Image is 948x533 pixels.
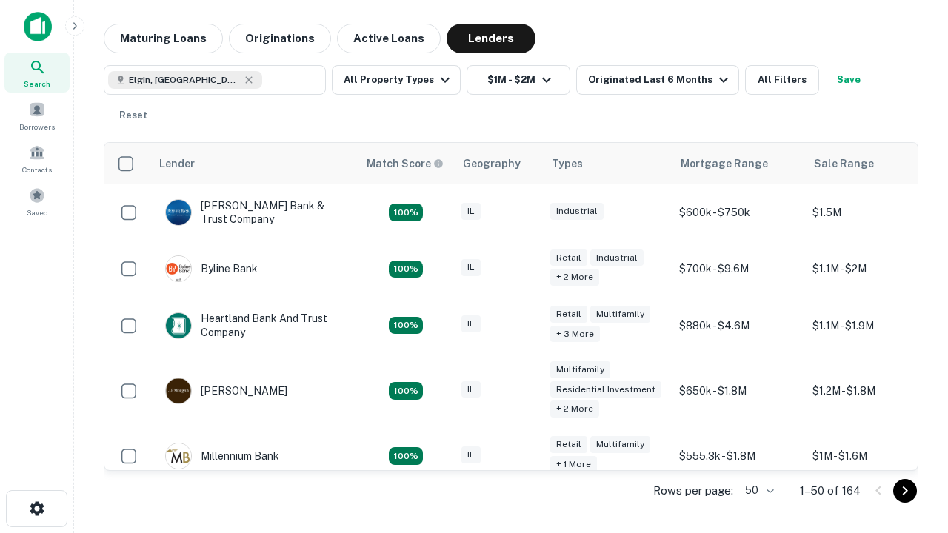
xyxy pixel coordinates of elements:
[389,317,423,335] div: Matching Properties: 20, hasApolloMatch: undefined
[805,143,938,184] th: Sale Range
[550,436,587,453] div: Retail
[805,428,938,484] td: $1M - $1.6M
[166,313,191,338] img: picture
[358,143,454,184] th: Capitalize uses an advanced AI algorithm to match your search with the best lender. The match sco...
[461,381,481,398] div: IL
[672,184,805,241] td: $600k - $750k
[874,415,948,486] iframe: Chat Widget
[165,312,343,338] div: Heartland Bank And Trust Company
[550,269,599,286] div: + 2 more
[552,155,583,172] div: Types
[825,65,872,95] button: Save your search to get updates of matches that match your search criteria.
[463,155,521,172] div: Geography
[27,207,48,218] span: Saved
[550,456,597,473] div: + 1 more
[550,203,604,220] div: Industrial
[672,428,805,484] td: $555.3k - $1.8M
[814,155,874,172] div: Sale Range
[590,249,644,266] div: Industrial
[467,65,570,95] button: $1M - $2M
[672,354,805,429] td: $650k - $1.8M
[166,443,191,469] img: picture
[461,446,481,463] div: IL
[672,297,805,353] td: $880k - $4.6M
[165,443,279,469] div: Millennium Bank
[24,12,52,41] img: capitalize-icon.png
[367,155,444,172] div: Capitalize uses an advanced AI algorithm to match your search with the best lender. The match sco...
[588,71,732,89] div: Originated Last 6 Months
[550,306,587,323] div: Retail
[672,241,805,297] td: $700k - $9.6M
[110,101,157,130] button: Reset
[389,382,423,400] div: Matching Properties: 24, hasApolloMatch: undefined
[739,480,776,501] div: 50
[461,315,481,332] div: IL
[389,204,423,221] div: Matching Properties: 28, hasApolloMatch: undefined
[4,138,70,178] a: Contacts
[543,143,672,184] th: Types
[653,482,733,500] p: Rows per page:
[672,143,805,184] th: Mortgage Range
[590,436,650,453] div: Multifamily
[4,95,70,135] a: Borrowers
[104,24,223,53] button: Maturing Loans
[805,241,938,297] td: $1.1M - $2M
[550,249,587,266] div: Retail
[461,259,481,276] div: IL
[4,181,70,221] a: Saved
[447,24,535,53] button: Lenders
[461,203,481,220] div: IL
[681,155,768,172] div: Mortgage Range
[893,479,917,503] button: Go to next page
[24,78,50,90] span: Search
[805,297,938,353] td: $1.1M - $1.9M
[454,143,543,184] th: Geography
[229,24,331,53] button: Originations
[129,73,240,87] span: Elgin, [GEOGRAPHIC_DATA], [GEOGRAPHIC_DATA]
[165,378,287,404] div: [PERSON_NAME]
[165,255,258,282] div: Byline Bank
[800,482,861,500] p: 1–50 of 164
[805,184,938,241] td: $1.5M
[389,447,423,465] div: Matching Properties: 16, hasApolloMatch: undefined
[166,200,191,225] img: picture
[576,65,739,95] button: Originated Last 6 Months
[159,155,195,172] div: Lender
[550,400,599,418] div: + 2 more
[332,65,461,95] button: All Property Types
[150,143,358,184] th: Lender
[550,361,610,378] div: Multifamily
[4,53,70,93] a: Search
[550,326,600,343] div: + 3 more
[367,155,441,172] h6: Match Score
[166,256,191,281] img: picture
[337,24,441,53] button: Active Loans
[745,65,819,95] button: All Filters
[550,381,661,398] div: Residential Investment
[389,261,423,278] div: Matching Properties: 18, hasApolloMatch: undefined
[805,354,938,429] td: $1.2M - $1.8M
[590,306,650,323] div: Multifamily
[22,164,52,175] span: Contacts
[165,199,343,226] div: [PERSON_NAME] Bank & Trust Company
[19,121,55,133] span: Borrowers
[166,378,191,403] img: picture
